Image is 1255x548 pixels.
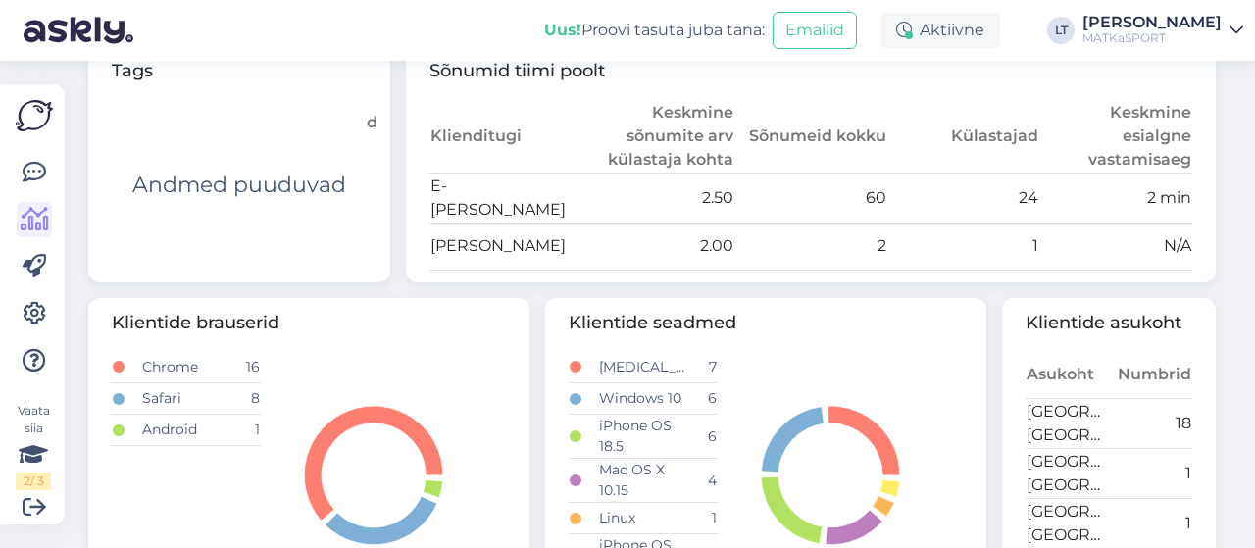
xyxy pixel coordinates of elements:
[1039,100,1192,174] th: Keskmine esialgne vastamisaeg
[112,58,367,84] span: Tags
[688,383,718,415] td: 6
[429,173,582,223] td: E-[PERSON_NAME]
[303,100,367,147] th: Numbrid
[1109,399,1192,449] td: 18
[598,383,687,415] td: Windows 10
[887,173,1040,223] td: 24
[688,415,718,459] td: 6
[1039,223,1192,270] td: N/A
[112,310,506,336] span: Klientide brauserid
[141,383,230,415] td: Safari
[141,415,230,446] td: Android
[773,12,857,49] button: Emailid
[1039,173,1192,223] td: 2 min
[887,100,1040,174] th: Külastajad
[1109,352,1192,399] th: Numbrid
[132,169,346,201] div: Andmed puuduvad
[1047,17,1075,44] div: LT
[1026,310,1192,336] span: Klientide asukoht
[734,223,887,270] td: 2
[16,100,53,131] img: Askly Logo
[734,100,887,174] th: Sõnumeid kokku
[1109,449,1192,499] td: 1
[887,223,1040,270] td: 1
[581,173,734,223] td: 2.50
[581,223,734,270] td: 2.00
[688,459,718,503] td: 4
[581,100,734,174] th: Keskmine sõnumite arv külastaja kohta
[231,383,261,415] td: 8
[598,415,687,459] td: iPhone OS 18.5
[544,21,581,39] b: Uus!
[598,352,687,383] td: [MEDICAL_DATA]
[1082,30,1222,46] div: MATKaSPORT
[688,352,718,383] td: 7
[1026,399,1109,449] td: [GEOGRAPHIC_DATA], [GEOGRAPHIC_DATA]
[1026,352,1109,399] th: Asukoht
[688,503,718,534] td: 1
[880,13,1000,48] div: Aktiivne
[544,19,765,42] div: Proovi tasuta juba täna:
[429,100,582,174] th: Klienditugi
[598,459,687,503] td: Mac OS X 10.15
[16,402,51,490] div: Vaata siia
[1082,15,1243,46] a: [PERSON_NAME]MATKaSPORT
[734,173,887,223] td: 60
[231,415,261,446] td: 1
[1026,449,1109,499] td: [GEOGRAPHIC_DATA], [GEOGRAPHIC_DATA]
[231,352,261,383] td: 16
[429,223,582,270] td: [PERSON_NAME]
[569,310,963,336] span: Klientide seadmed
[16,473,51,490] div: 2 / 3
[598,503,687,534] td: Linux
[429,58,1193,84] span: Sõnumid tiimi poolt
[141,352,230,383] td: Chrome
[1082,15,1222,30] div: [PERSON_NAME]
